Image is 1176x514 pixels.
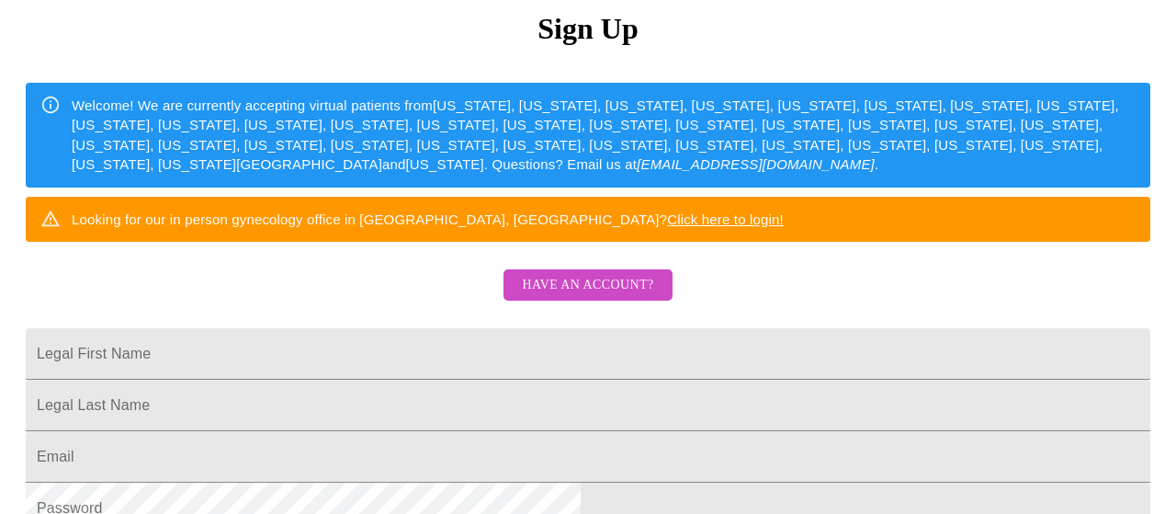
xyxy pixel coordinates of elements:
span: Have an account? [522,274,653,297]
div: Looking for our in person gynecology office in [GEOGRAPHIC_DATA], [GEOGRAPHIC_DATA]? [72,202,784,236]
div: Welcome! We are currently accepting virtual patients from [US_STATE], [US_STATE], [US_STATE], [US... [72,88,1136,182]
button: Have an account? [503,269,672,302]
a: Click here to login! [667,211,784,227]
h3: Sign Up [26,12,1150,46]
em: [EMAIL_ADDRESS][DOMAIN_NAME] [637,156,875,172]
a: Have an account? [499,290,676,305]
